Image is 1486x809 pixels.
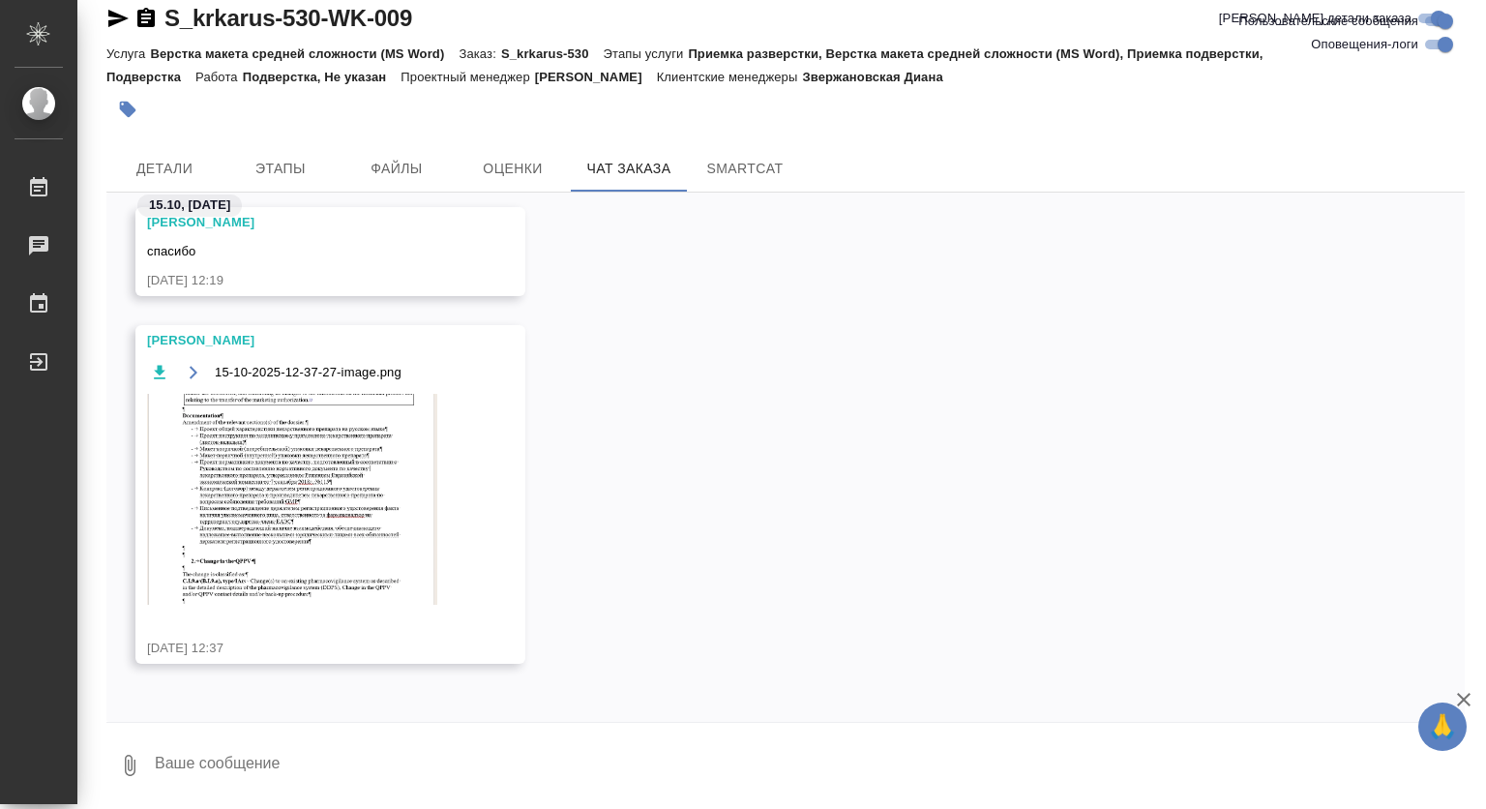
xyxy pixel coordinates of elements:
[501,46,604,61] p: S_krkarus-530
[106,46,150,61] p: Услуга
[149,195,230,215] p: 15.10, [DATE]
[535,70,657,84] p: [PERSON_NAME]
[1219,9,1412,28] span: [PERSON_NAME] детали заказа
[604,46,689,61] p: Этапы услуги
[147,244,195,258] span: спасибо
[698,157,791,181] span: SmartCat
[466,157,559,181] span: Оценки
[106,7,130,30] button: Скопировать ссылку для ЯМессенджера
[582,157,675,181] span: Чат заказа
[657,70,803,84] p: Клиентские менеджеры
[118,157,211,181] span: Детали
[1311,35,1418,54] span: Оповещения-логи
[147,394,437,605] img: 15-10-2025-12-37-27-image.png
[401,70,534,84] p: Проектный менеджер
[150,46,459,61] p: Верстка макета средней сложности (MS Word)
[1238,12,1418,31] span: Пользовательские сообщения
[164,5,412,31] a: S_krkarus-530-WK-009
[147,639,458,658] div: [DATE] 12:37
[134,7,158,30] button: Скопировать ссылку
[147,360,171,384] button: Скачать
[350,157,443,181] span: Файлы
[243,70,401,84] p: Подверстка, Не указан
[802,70,957,84] p: Звержановская Диана
[181,360,205,384] button: Открыть на драйве
[147,331,458,350] div: [PERSON_NAME]
[234,157,327,181] span: Этапы
[1426,706,1459,747] span: 🙏
[195,70,243,84] p: Работа
[106,88,149,131] button: Добавить тэг
[215,363,401,382] span: 15-10-2025-12-37-27-image.png
[1418,703,1467,751] button: 🙏
[459,46,500,61] p: Заказ:
[147,271,458,290] div: [DATE] 12:19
